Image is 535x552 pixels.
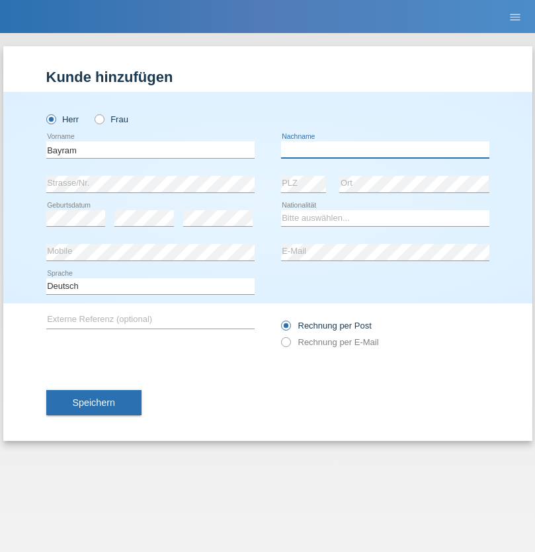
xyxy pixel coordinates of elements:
label: Rechnung per E-Mail [281,337,379,347]
span: Speichern [73,397,115,408]
input: Rechnung per Post [281,321,290,337]
label: Frau [95,114,128,124]
input: Rechnung per E-Mail [281,337,290,354]
button: Speichern [46,390,142,415]
i: menu [509,11,522,24]
h1: Kunde hinzufügen [46,69,489,85]
label: Herr [46,114,79,124]
a: menu [502,13,528,20]
label: Rechnung per Post [281,321,372,331]
input: Herr [46,114,55,123]
input: Frau [95,114,103,123]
